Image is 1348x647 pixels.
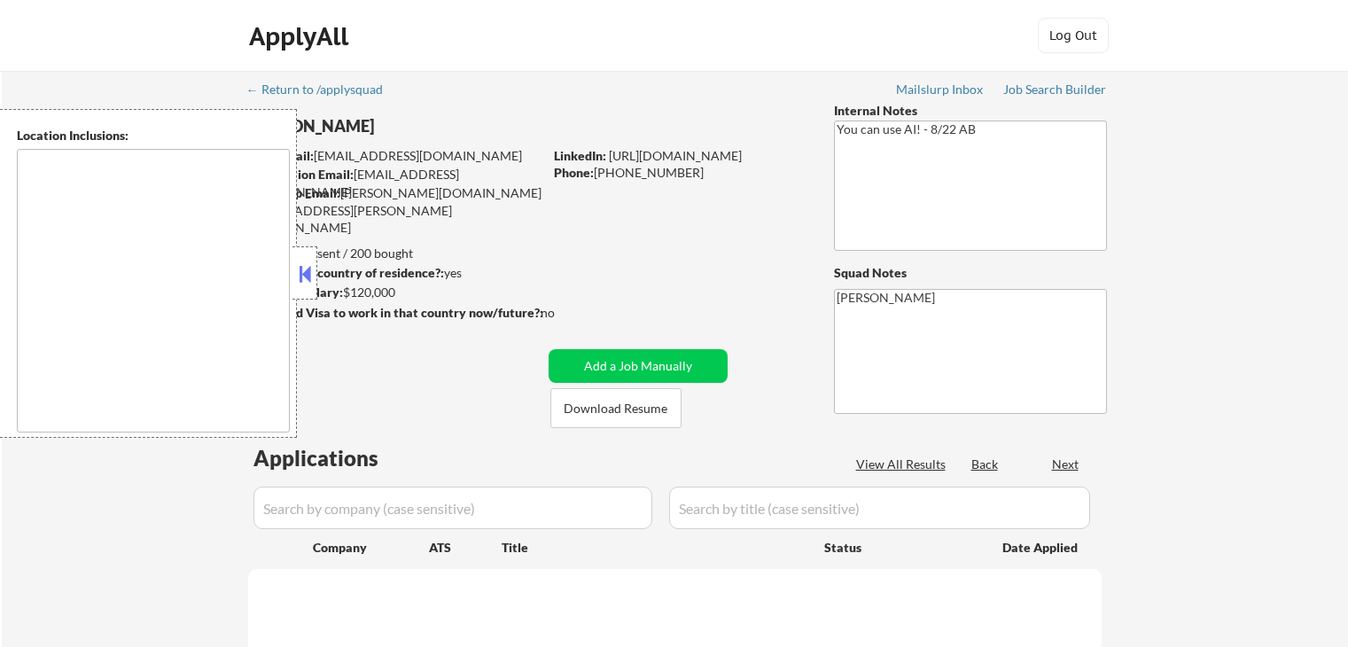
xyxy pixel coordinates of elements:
div: ← Return to /applysquad [246,83,400,96]
div: Job Search Builder [1003,83,1107,96]
div: Title [502,539,807,557]
div: 165 sent / 200 bought [247,245,542,262]
div: Mailslurp Inbox [896,83,985,96]
div: View All Results [856,456,951,473]
div: Date Applied [1002,539,1080,557]
strong: Can work in country of residence?: [247,265,444,280]
div: Next [1052,456,1080,473]
a: Mailslurp Inbox [896,82,985,100]
div: yes [247,264,537,282]
strong: Phone: [554,165,594,180]
a: ← Return to /applysquad [246,82,400,100]
div: Squad Notes [834,264,1107,282]
div: [EMAIL_ADDRESS][DOMAIN_NAME] [249,166,542,200]
strong: Will need Visa to work in that country now/future?: [248,305,543,320]
div: no [541,304,591,322]
div: ATS [429,539,502,557]
div: $120,000 [247,284,542,301]
div: ApplyAll [249,21,354,51]
div: Status [824,531,977,563]
div: Internal Notes [834,102,1107,120]
div: Back [971,456,1000,473]
div: [PERSON_NAME] [248,115,612,137]
div: Applications [253,448,429,469]
div: [PERSON_NAME][DOMAIN_NAME][EMAIL_ADDRESS][PERSON_NAME][DOMAIN_NAME] [248,184,542,237]
a: [URL][DOMAIN_NAME] [609,148,742,163]
button: Log Out [1038,18,1109,53]
div: [PHONE_NUMBER] [554,164,805,182]
div: Location Inclusions: [17,127,290,144]
div: Company [313,539,429,557]
strong: LinkedIn: [554,148,606,163]
button: Download Resume [550,388,682,428]
input: Search by title (case sensitive) [669,487,1090,529]
button: Add a Job Manually [549,349,728,383]
div: [EMAIL_ADDRESS][DOMAIN_NAME] [249,147,542,165]
input: Search by company (case sensitive) [253,487,652,529]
